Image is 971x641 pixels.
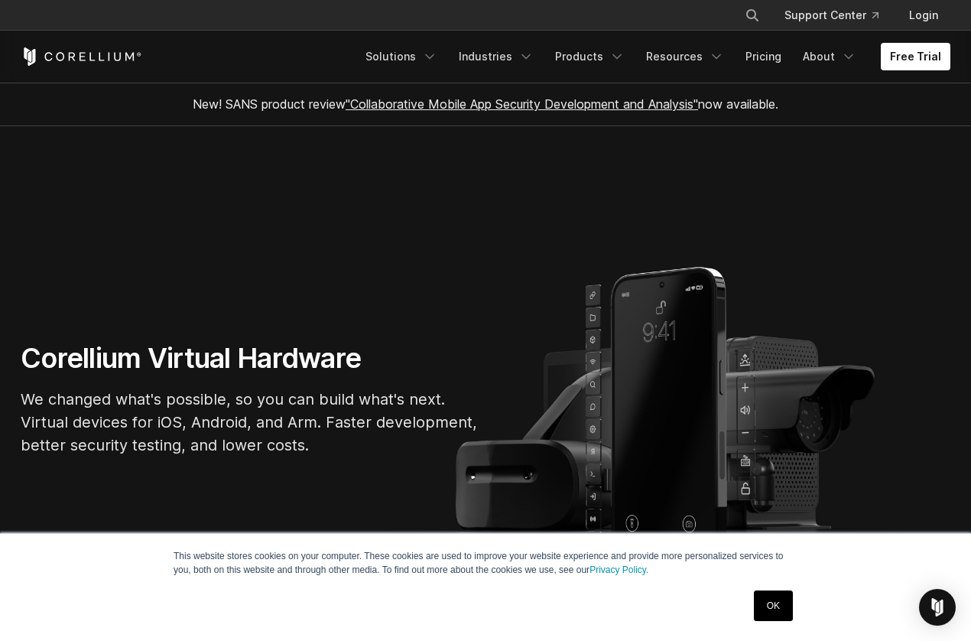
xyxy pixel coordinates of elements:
a: OK [754,591,793,621]
a: About [794,43,865,70]
p: This website stores cookies on your computer. These cookies are used to improve your website expe... [174,549,797,577]
div: Open Intercom Messenger [919,589,956,626]
h1: Corellium Virtual Hardware [21,341,479,376]
a: "Collaborative Mobile App Security Development and Analysis" [346,96,698,112]
a: Privacy Policy. [589,565,648,575]
div: Navigation Menu [356,43,950,70]
a: Support Center [772,2,891,29]
a: Resources [637,43,733,70]
a: Free Trial [881,43,950,70]
p: We changed what's possible, so you can build what's next. Virtual devices for iOS, Android, and A... [21,388,479,457]
a: Pricing [736,43,791,70]
a: Industries [450,43,543,70]
a: Corellium Home [21,47,142,66]
span: New! SANS product review now available. [193,96,778,112]
a: Products [546,43,634,70]
button: Search [739,2,766,29]
a: Login [897,2,950,29]
div: Navigation Menu [726,2,950,29]
a: Solutions [356,43,447,70]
